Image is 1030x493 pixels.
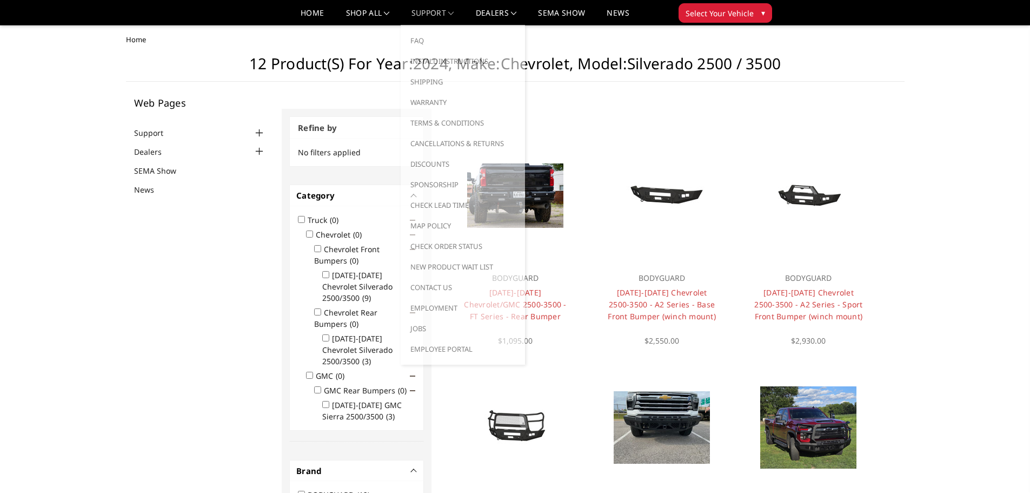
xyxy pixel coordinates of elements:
span: No filters applied [298,147,361,157]
h1: 12 Product(s) for Year:2024, Make:Chevrolet, Model:Silverado 2500 / 3500 [126,55,905,82]
a: Install Instructions [405,51,521,71]
a: Jobs [405,318,521,339]
label: [DATE]-[DATE] Chevrolet Silverado 2500/3500 [322,333,393,366]
h4: Brand [296,465,417,477]
h5: Web Pages [134,98,266,108]
a: Home [301,9,324,25]
span: Home [126,35,146,44]
iframe: Chat Widget [976,441,1030,493]
label: [DATE]-[DATE] GMC Sierra 2500/3500 [322,400,402,422]
a: [DATE]-[DATE] Chevrolet 2500-3500 - A2 Series - Base Front Bumper (winch mount) [608,287,716,321]
a: News [134,184,168,195]
a: Terms & Conditions [405,113,521,133]
label: GMC [316,371,351,381]
span: (0) [350,255,358,266]
label: Chevrolet Rear Bumpers [314,307,377,329]
a: [DATE]-[DATE] Chevrolet 2500-3500 - A2 Series - Sport Front Bumper (winch mount) [754,287,862,321]
a: Support [411,9,454,25]
button: Select Your Vehicle [679,3,772,23]
button: - [411,468,417,474]
h3: Refine by [290,117,423,139]
label: GMC Rear Bumpers [324,385,413,396]
span: $2,550.00 [644,336,679,346]
span: Click to show/hide children [410,388,415,393]
a: shop all [346,9,390,25]
a: Contact Us [405,277,521,298]
a: Warranty [405,92,521,113]
span: (3) [362,356,371,366]
a: Check Order Status [405,236,521,257]
a: News [607,9,629,25]
span: (0) [336,371,344,381]
a: FAQ [405,30,521,51]
span: (3) [386,411,395,422]
span: Select Your Vehicle [686,8,754,19]
a: MAP Policy [405,215,521,236]
label: Chevrolet [316,229,368,240]
span: (0) [330,215,338,225]
a: Shipping [405,71,521,92]
a: Dealers [476,9,517,25]
label: [DATE]-[DATE] Chevrolet Silverado 2500/3500 [322,270,393,303]
p: BODYGUARD [608,272,716,285]
a: New Product Wait List [405,257,521,277]
span: Click to show/hide children [410,373,415,379]
p: BODYGUARD [754,272,863,285]
h4: Category [296,189,417,202]
span: (0) [350,319,358,329]
a: Employment [405,298,521,318]
label: Truck [308,215,345,225]
a: SEMA Show [538,9,585,25]
span: (0) [353,229,362,240]
a: SEMA Show [134,165,190,176]
a: Cancellations & Returns [405,133,521,154]
a: Sponsorship [405,174,521,195]
span: ▾ [761,7,765,18]
span: (9) [362,293,371,303]
a: Check Lead Time [405,195,521,215]
span: $2,930.00 [791,336,826,346]
label: Chevrolet Front Bumpers [314,244,380,266]
a: Dealers [134,146,175,157]
span: (0) [398,385,407,396]
a: Employee Portal [405,339,521,359]
a: Discounts [405,154,521,174]
a: Support [134,127,177,139]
